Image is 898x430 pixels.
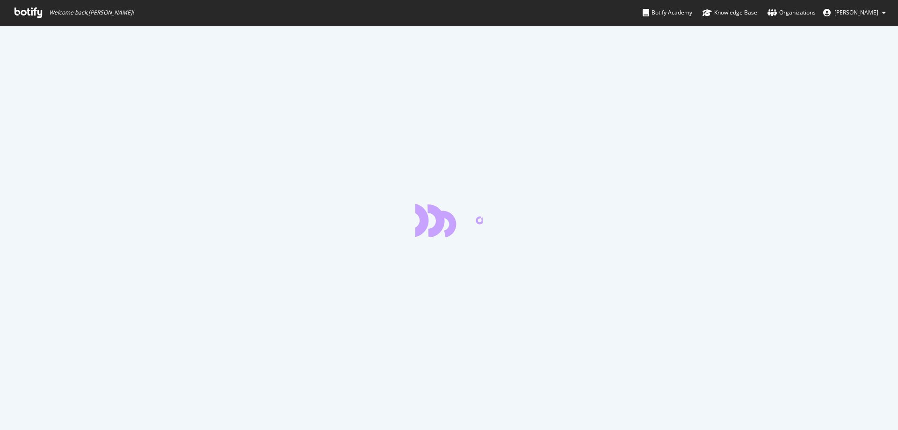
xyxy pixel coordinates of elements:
[49,9,134,16] span: Welcome back, [PERSON_NAME] !
[643,8,692,17] div: Botify Academy
[834,8,878,16] span: Axel Roth
[702,8,757,17] div: Knowledge Base
[768,8,816,17] div: Organizations
[415,204,483,237] div: animation
[816,5,893,20] button: [PERSON_NAME]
